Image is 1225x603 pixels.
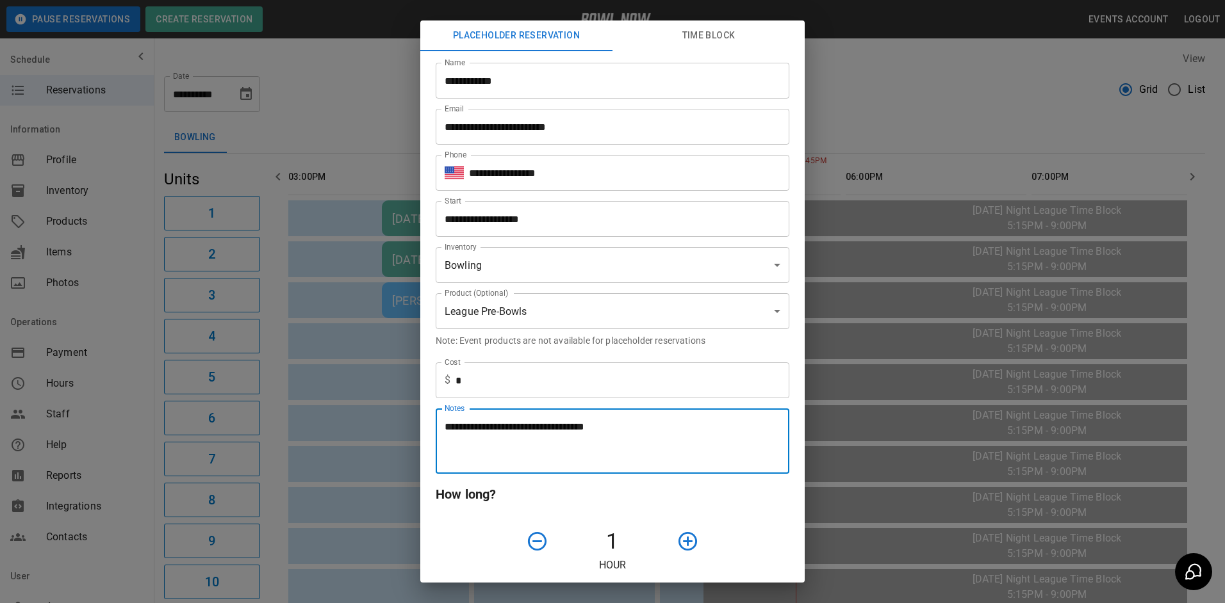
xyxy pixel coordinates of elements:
[436,334,789,347] p: Note: Event products are not available for placeholder reservations
[554,528,671,555] h4: 1
[436,484,789,504] h6: How long?
[436,293,789,329] div: League Pre-Bowls
[436,201,780,237] input: Choose date, selected date is Oct 9, 2025
[420,20,612,51] button: Placeholder Reservation
[445,195,461,206] label: Start
[436,247,789,283] div: Bowling
[436,558,789,573] p: Hour
[445,163,464,182] button: Select country
[445,149,466,160] label: Phone
[612,20,805,51] button: Time Block
[445,373,450,388] p: $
